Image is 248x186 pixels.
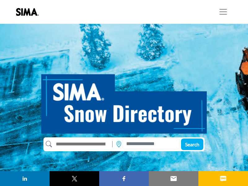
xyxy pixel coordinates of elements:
[111,139,114,149] img: Rectangle%203585.svg
[16,8,42,16] img: Site Logo
[215,6,232,18] button: Toggle navigation
[71,175,78,182] img: twitter sharing button
[170,175,177,182] img: email sharing button
[21,175,29,182] img: linkedin sharing button
[120,175,128,182] img: facebook sharing button
[219,175,227,182] img: sms sharing button
[185,141,199,147] span: Search
[181,139,203,150] button: Search
[41,67,207,134] img: SIMA Snow Directory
